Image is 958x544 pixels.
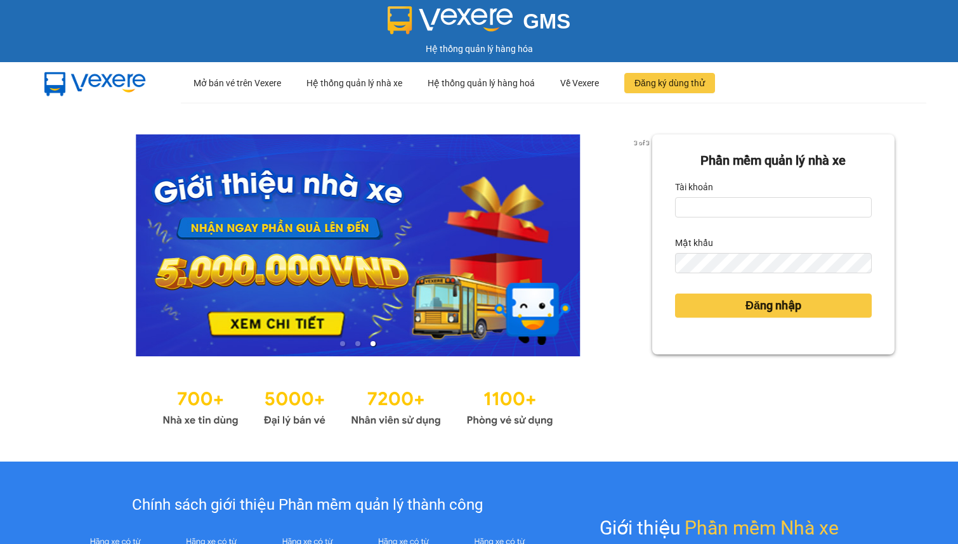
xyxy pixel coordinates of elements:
div: Phần mềm quản lý nhà xe [675,151,872,171]
div: Hệ thống quản lý hàng hóa [3,42,955,56]
div: Mở bán vé trên Vexere [194,63,281,103]
span: Đăng nhập [745,297,801,314]
label: Mật khẩu [675,233,713,253]
span: Phần mềm Nhà xe [685,513,839,543]
span: Đăng ký dùng thử [634,76,705,90]
div: Chính sách giới thiệu Phần mềm quản lý thành công [67,493,548,517]
input: Mật khẩu [675,253,872,273]
button: Đăng nhập [675,294,872,318]
li: slide item 1 [340,341,345,346]
p: 3 of 3 [630,134,652,151]
img: logo 2 [388,6,513,34]
div: Hệ thống quản lý nhà xe [306,63,402,103]
a: GMS [388,19,571,29]
button: next slide / item [634,134,652,356]
img: Statistics.png [162,382,553,430]
div: Giới thiệu [600,513,839,543]
li: slide item 3 [371,341,376,346]
button: Đăng ký dùng thử [624,73,715,93]
img: mbUUG5Q.png [32,62,159,104]
li: slide item 2 [355,341,360,346]
div: Hệ thống quản lý hàng hoá [428,63,535,103]
label: Tài khoản [675,177,713,197]
div: Về Vexere [560,63,599,103]
button: previous slide / item [63,134,81,356]
input: Tài khoản [675,197,872,217]
span: GMS [523,10,570,33]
